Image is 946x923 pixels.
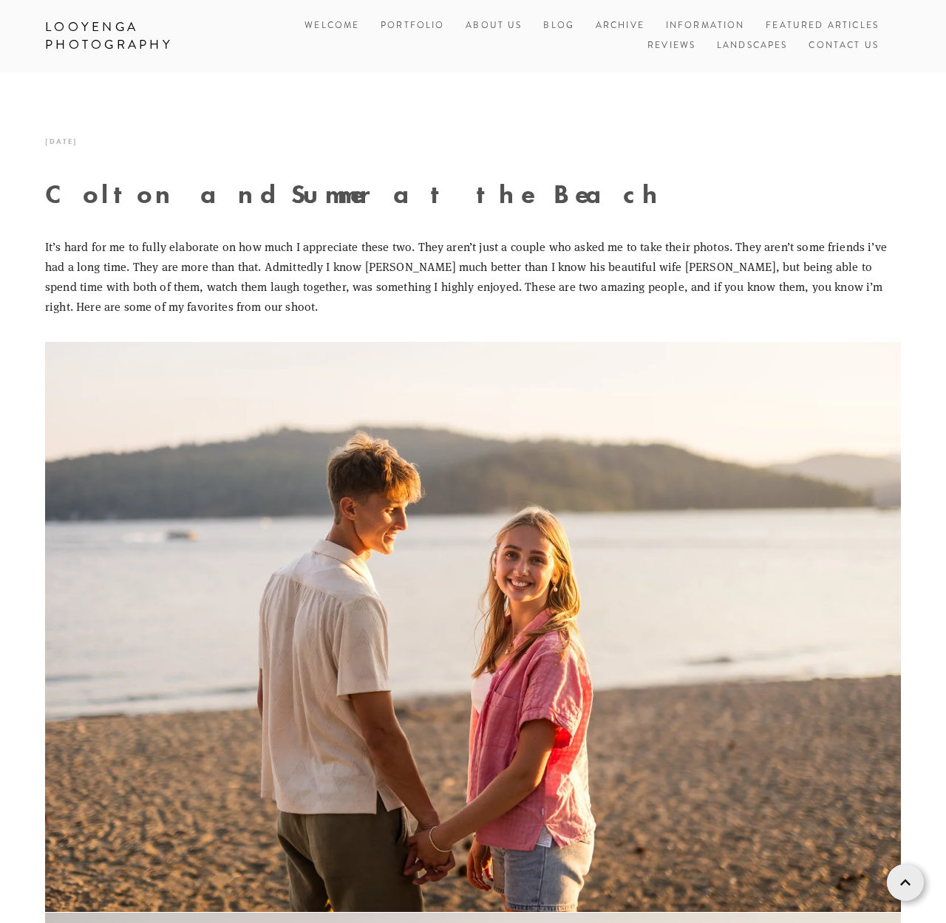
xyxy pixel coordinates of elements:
[596,16,644,36] a: Archive
[717,36,788,56] a: Landscapes
[45,236,901,317] p: It’s hard for me to fully elaborate on how much I appreciate these two. They aren’t just a couple...
[45,131,78,151] time: [DATE]
[766,16,879,36] a: Featured Articles
[304,16,359,36] a: Welcome
[381,19,444,32] a: Portfolio
[647,36,695,56] a: Reviews
[809,36,879,56] a: Contact Us
[543,16,574,36] a: Blog
[45,181,901,207] h1: Colton and Summer at the Beach
[466,16,522,36] a: About Us
[45,342,901,912] img: Blog0001.jpg
[666,19,745,32] a: Information
[34,15,229,58] a: Looyenga Photography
